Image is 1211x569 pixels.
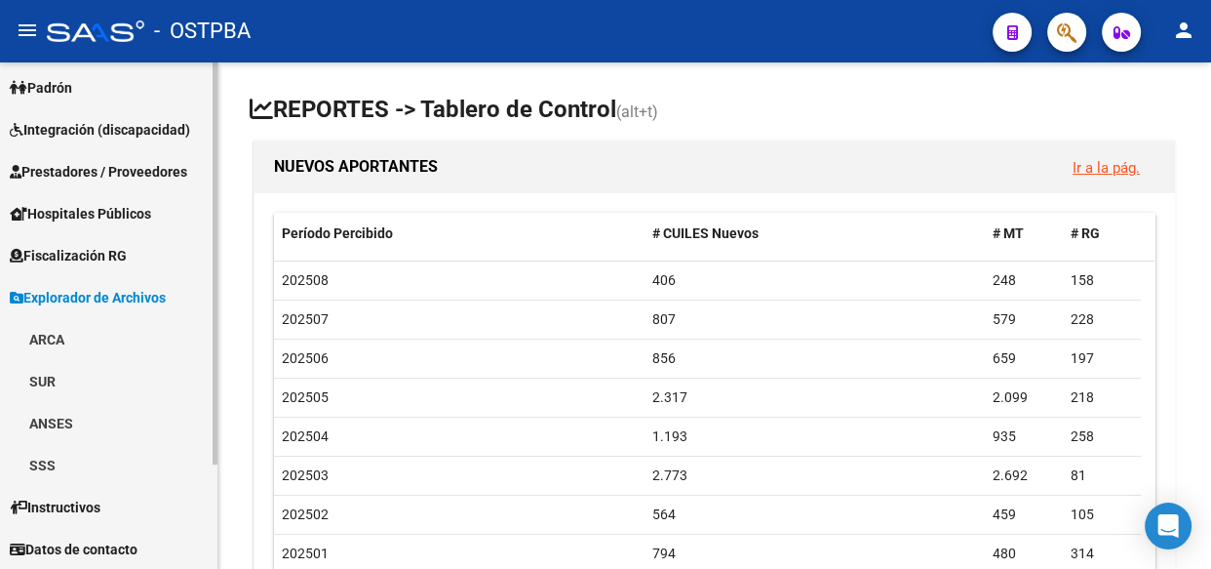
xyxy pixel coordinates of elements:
mat-icon: person [1172,19,1195,42]
span: Integración (discapacidad) [10,119,190,141]
div: 228 [1071,308,1133,331]
div: 659 [993,347,1055,370]
div: 1.193 [652,426,978,448]
span: (alt+t) [616,102,658,121]
span: NUEVOS APORTANTES [274,157,438,176]
div: 459 [993,504,1055,526]
span: # CUILES Nuevos [652,225,759,241]
div: 406 [652,269,978,292]
div: 197 [1071,347,1133,370]
div: 935 [993,426,1055,448]
div: 2.099 [993,386,1055,409]
span: Padrón [10,77,72,99]
span: Explorador de Archivos [10,287,166,308]
button: Ir a la pág. [1057,149,1155,185]
datatable-header-cell: # CUILES Nuevos [645,213,986,255]
div: 856 [652,347,978,370]
span: Período Percibido [282,225,393,241]
div: 2.317 [652,386,978,409]
span: 202506 [282,350,329,366]
div: 480 [993,543,1055,565]
span: Hospitales Públicos [10,203,151,224]
span: - OSTPBA [154,10,251,53]
span: Prestadores / Proveedores [10,161,187,183]
mat-icon: menu [16,19,39,42]
span: 202505 [282,389,329,405]
a: Ir a la pág. [1073,159,1140,177]
span: Fiscalización RG [10,245,127,266]
span: 202502 [282,507,329,522]
div: 81 [1071,465,1133,487]
div: 314 [1071,543,1133,565]
span: 202507 [282,311,329,327]
div: 2.773 [652,465,978,487]
datatable-header-cell: # RG [1063,213,1141,255]
span: 202501 [282,546,329,561]
div: 2.692 [993,465,1055,487]
datatable-header-cell: Período Percibido [274,213,645,255]
div: 579 [993,308,1055,331]
div: 794 [652,543,978,565]
div: 258 [1071,426,1133,448]
h1: REPORTES -> Tablero de Control [250,94,1180,128]
span: 202504 [282,428,329,444]
div: 564 [652,504,978,526]
div: 248 [993,269,1055,292]
div: 158 [1071,269,1133,292]
span: Datos de contacto [10,539,137,560]
datatable-header-cell: # MT [985,213,1063,255]
div: Open Intercom Messenger [1145,503,1191,549]
span: 202503 [282,467,329,483]
div: 105 [1071,504,1133,526]
div: 807 [652,308,978,331]
span: Instructivos [10,497,100,518]
span: # RG [1071,225,1100,241]
span: # MT [993,225,1024,241]
span: 202508 [282,272,329,288]
div: 218 [1071,386,1133,409]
